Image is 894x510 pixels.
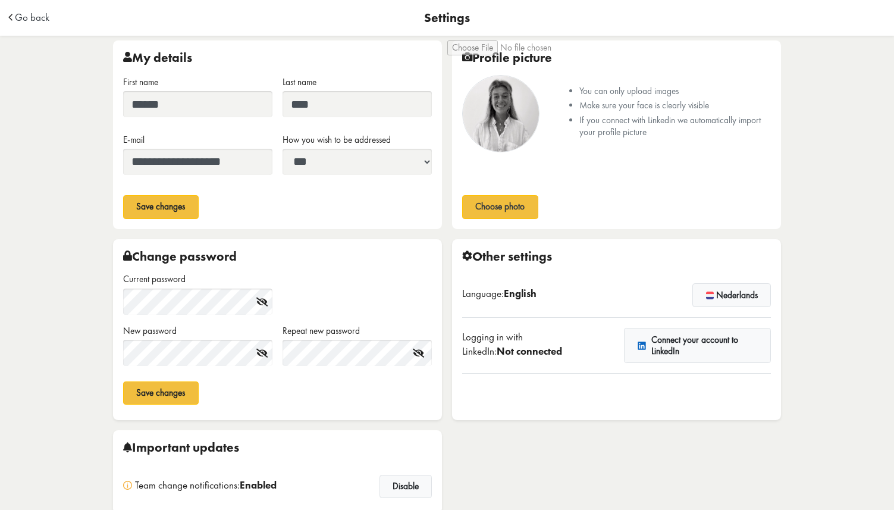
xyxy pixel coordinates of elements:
div: Important updates [123,440,432,455]
img: info.svg [123,481,132,490]
label: E-mail [123,134,145,146]
div: Team change notifications: [123,478,277,493]
div: Logging in with LinkedIn: [462,330,614,359]
label: Repeat new password [283,325,432,337]
div: My details [123,51,432,65]
div: Change password [123,249,432,264]
label: Current password [123,273,272,286]
label: New password [123,325,272,337]
span: English [504,287,537,300]
span: Enabled [240,478,277,492]
span: Not connected [497,345,562,358]
label: Last name [283,76,316,89]
a: Connect your account to LinkedIn [624,328,771,363]
button: Save changes [123,381,199,405]
div: Other settings [462,249,771,264]
div: Language: [462,287,537,301]
label: How you wish to be addressed [283,134,391,146]
img: linkedin.svg [637,341,647,351]
label: First name [123,76,158,89]
button: Nederlands [692,283,771,307]
a: Go back [15,12,49,23]
button: Disable [379,475,432,499]
button: Save changes [123,195,199,219]
img: flag-nl.svg [706,292,714,299]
